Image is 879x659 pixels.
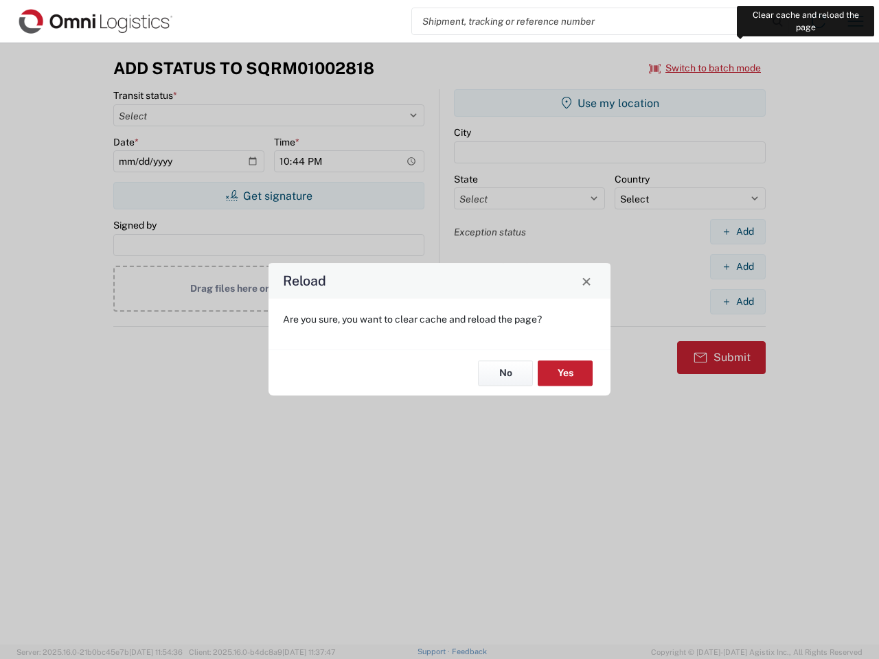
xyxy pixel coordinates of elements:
[283,271,326,291] h4: Reload
[577,271,596,290] button: Close
[412,8,768,34] input: Shipment, tracking or reference number
[478,360,533,386] button: No
[538,360,593,386] button: Yes
[283,313,596,325] p: Are you sure, you want to clear cache and reload the page?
